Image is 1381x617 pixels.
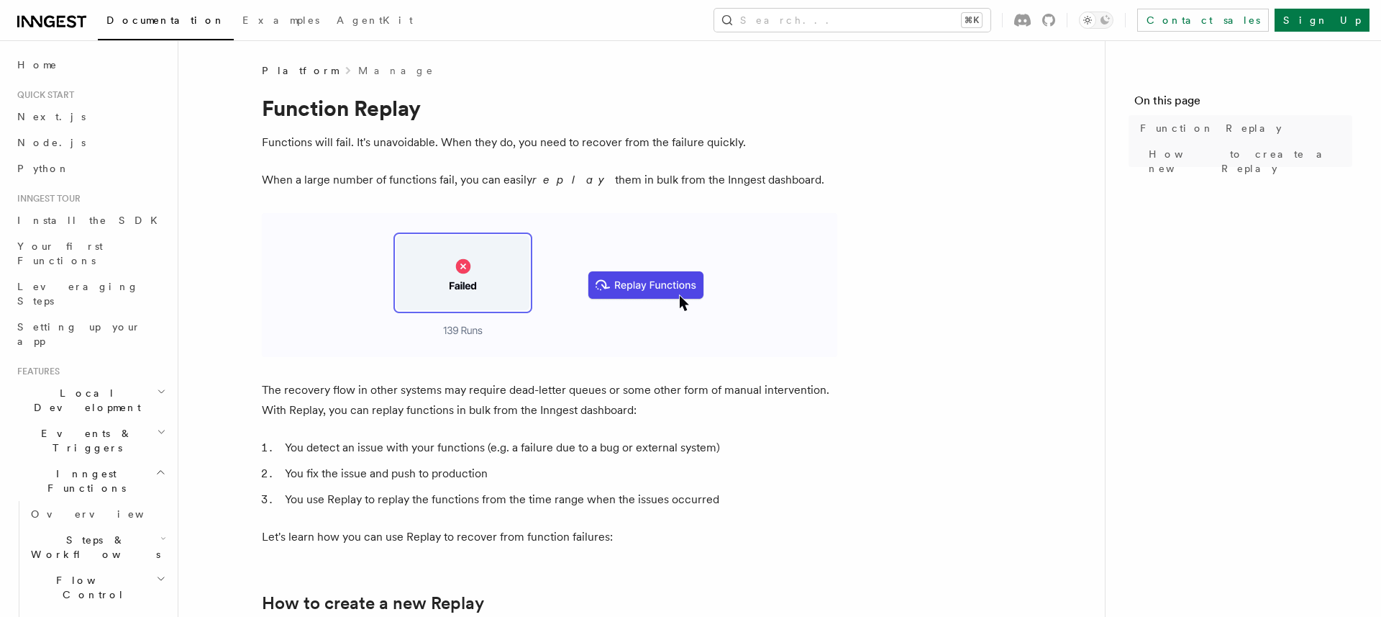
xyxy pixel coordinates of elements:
[12,89,74,101] span: Quick start
[12,426,157,455] span: Events & Triggers
[242,14,319,26] span: Examples
[1275,9,1369,32] a: Sign Up
[337,14,413,26] span: AgentKit
[262,527,837,547] p: Let's learn how you can use Replay to recover from function failures:
[962,13,982,27] kbd: ⌘K
[262,132,837,153] p: Functions will fail. It's unavoidable. When they do, you need to recover from the failure quickly.
[12,386,157,415] span: Local Development
[12,467,155,495] span: Inngest Functions
[31,508,179,520] span: Overview
[106,14,225,26] span: Documentation
[262,95,837,121] h1: Function Replay
[98,4,234,40] a: Documentation
[12,380,169,420] button: Local Development
[12,274,169,314] a: Leveraging Steps
[12,420,169,461] button: Events & Triggers
[17,215,166,226] span: Install the SDK
[12,104,169,130] a: Next.js
[17,240,103,266] span: Your first Functions
[1137,9,1269,32] a: Contact sales
[17,321,141,347] span: Setting up your app
[262,213,837,357] img: Relay graphic
[25,533,160,562] span: Steps & Workflows
[262,170,837,190] p: When a large number of functions fail, you can easily them in bulk from the Inngest dashboard.
[358,63,434,78] a: Manage
[262,380,837,420] p: The recovery flow in other systems may require dead-letter queues or some other form of manual in...
[12,52,169,78] a: Home
[281,438,837,458] li: You detect an issue with your functions (e.g. a failure due to a bug or external system)
[1149,147,1352,176] span: How to create a new Replay
[12,207,169,233] a: Install the SDK
[17,58,58,72] span: Home
[1143,141,1352,181] a: How to create a new Replay
[262,593,484,613] a: How to create a new Replay
[17,137,86,148] span: Node.js
[1079,12,1113,29] button: Toggle dark mode
[25,567,169,608] button: Flow Control
[1134,115,1352,141] a: Function Replay
[17,163,70,174] span: Python
[234,4,328,39] a: Examples
[12,156,169,181] a: Python
[1134,92,1352,115] h4: On this page
[532,173,615,186] em: replay
[25,527,169,567] button: Steps & Workflows
[281,490,837,510] li: You use Replay to replay the functions from the time range when the issues occurred
[12,233,169,274] a: Your first Functions
[281,464,837,484] li: You fix the issue and push to production
[12,314,169,354] a: Setting up your app
[25,573,156,602] span: Flow Control
[1140,121,1282,135] span: Function Replay
[17,111,86,122] span: Next.js
[12,193,81,204] span: Inngest tour
[714,9,990,32] button: Search...⌘K
[12,461,169,501] button: Inngest Functions
[328,4,421,39] a: AgentKit
[25,501,169,527] a: Overview
[262,63,338,78] span: Platform
[12,366,60,377] span: Features
[12,130,169,156] a: Node.js
[17,281,139,307] span: Leveraging Steps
